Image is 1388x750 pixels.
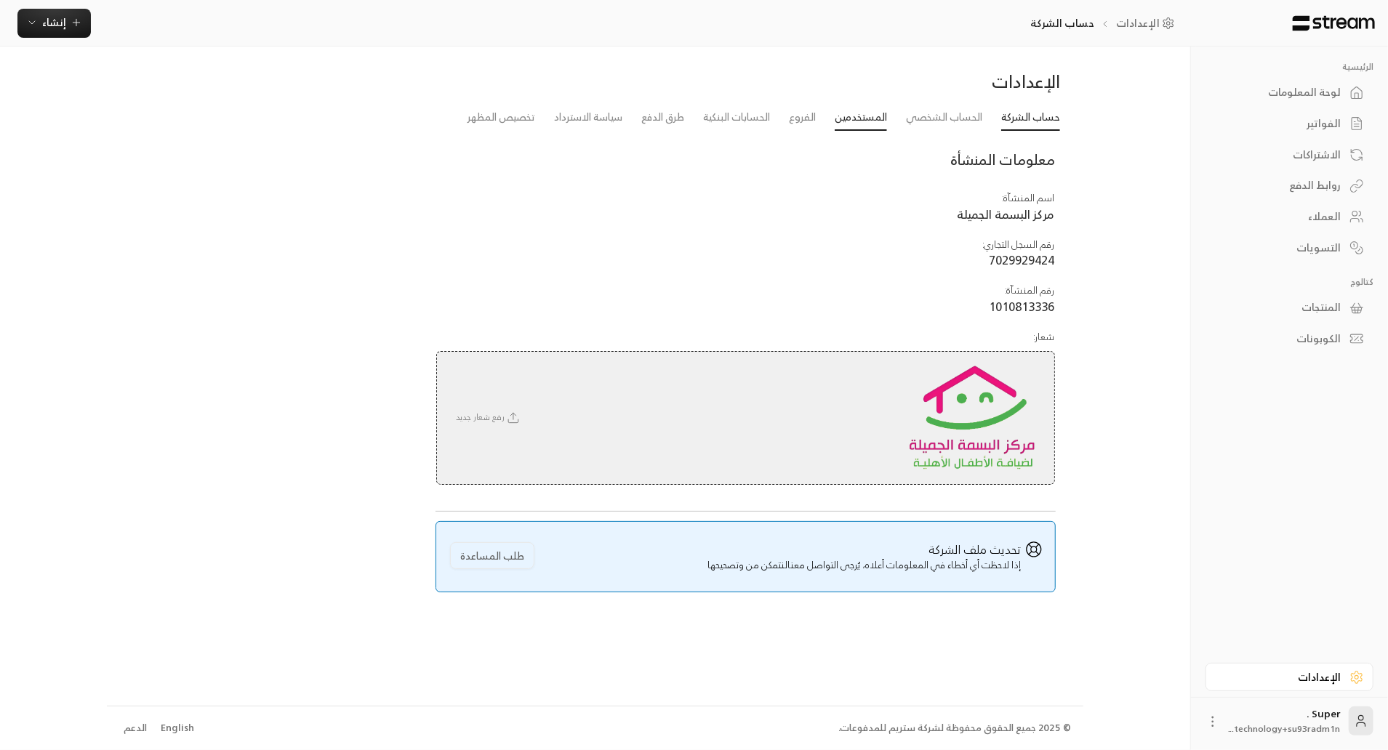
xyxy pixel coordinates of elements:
div: لوحة المعلومات [1224,85,1341,100]
td: رقم السجل التجاري : [436,230,1056,276]
p: الرئيسية [1206,61,1373,73]
div: Super . [1229,706,1340,735]
a: الدعم [119,715,151,741]
a: العملاء [1206,203,1373,231]
button: طلب المساعدة [450,542,534,569]
div: الفواتير [1224,116,1341,131]
div: الكوبونات [1224,331,1341,346]
div: English [161,721,194,735]
a: لوحة المعلومات [1206,78,1373,107]
img: Logo [1291,15,1376,31]
a: الفواتير [1206,110,1373,138]
a: المستخدمين [835,105,887,131]
a: الكوبونات [1206,325,1373,353]
a: المنتجات [1206,294,1373,322]
a: الإعدادات [1206,663,1373,691]
a: حساب الشركة [1001,105,1060,131]
a: الحساب الشخصي [906,105,982,130]
a: روابط الدفع [1206,172,1373,200]
div: © 2025 جميع الحقوق محفوظة لشركة ستريم للمدفوعات. [838,721,1072,735]
td: اسم المنشآة : [436,185,1056,230]
a: الفروع [789,105,816,130]
a: التسويات [1206,233,1373,262]
span: technology+su93radm1n... [1229,721,1340,736]
a: الحسابات البنكية [703,105,770,130]
span: تحديث ملف الشركة [928,539,1021,560]
p: حساب الشركة [1031,16,1094,31]
div: الإعدادات [602,70,1060,93]
a: سياسة الاسترداد [554,105,622,130]
div: العملاء [1224,209,1341,224]
a: تخصيص المظهر [468,105,535,130]
span: مركز البسمة الجميلة [958,203,1055,225]
span: إنشاء [42,13,66,31]
a: الاشتراكات [1206,140,1373,169]
span: 7029929424 [990,249,1055,270]
td: شعار : [436,323,1056,501]
span: 1010813336 [990,296,1055,317]
span: رفع شعار جديد [449,410,529,424]
p: كتالوج [1206,276,1373,288]
div: المنتجات [1224,300,1341,315]
div: روابط الدفع [1224,178,1341,193]
td: رقم المنشآة : [436,276,1056,322]
span: معلومات المنشأة [951,147,1056,172]
a: طرق الدفع [641,105,684,130]
img: company logo [908,363,1042,472]
button: إنشاء [17,9,91,38]
div: الإعدادات [1224,670,1341,685]
span: إذا لاحظت أي أخطاء في المعلومات أعلاه، يُرجى التواصل معنا لنتمكن من وتصحيحها [707,541,1021,573]
div: الاشتراكات [1224,148,1341,162]
nav: breadcrumb [1031,16,1180,31]
a: الإعدادات [1116,16,1180,31]
div: التسويات [1224,241,1341,255]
